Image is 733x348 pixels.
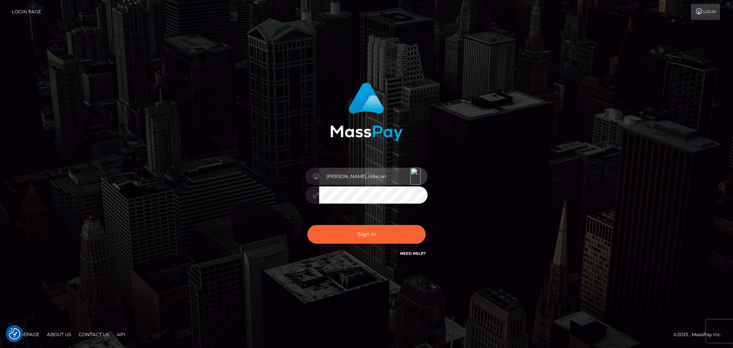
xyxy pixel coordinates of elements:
img: Revisit consent button [9,328,20,340]
button: Consent Preferences [9,328,20,340]
a: API [114,329,128,340]
a: About Us [44,329,74,340]
img: MassPay Login [330,83,403,141]
input: Username... [319,168,428,185]
a: Homepage [8,329,42,340]
button: Sign in [307,225,426,244]
a: Login [691,4,720,20]
img: icon_180.svg [410,168,421,185]
div: © 2025 , MassPay Inc. [673,330,727,339]
a: Need Help? [400,251,426,256]
a: Login Page [12,4,41,20]
a: Contact Us [76,329,112,340]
